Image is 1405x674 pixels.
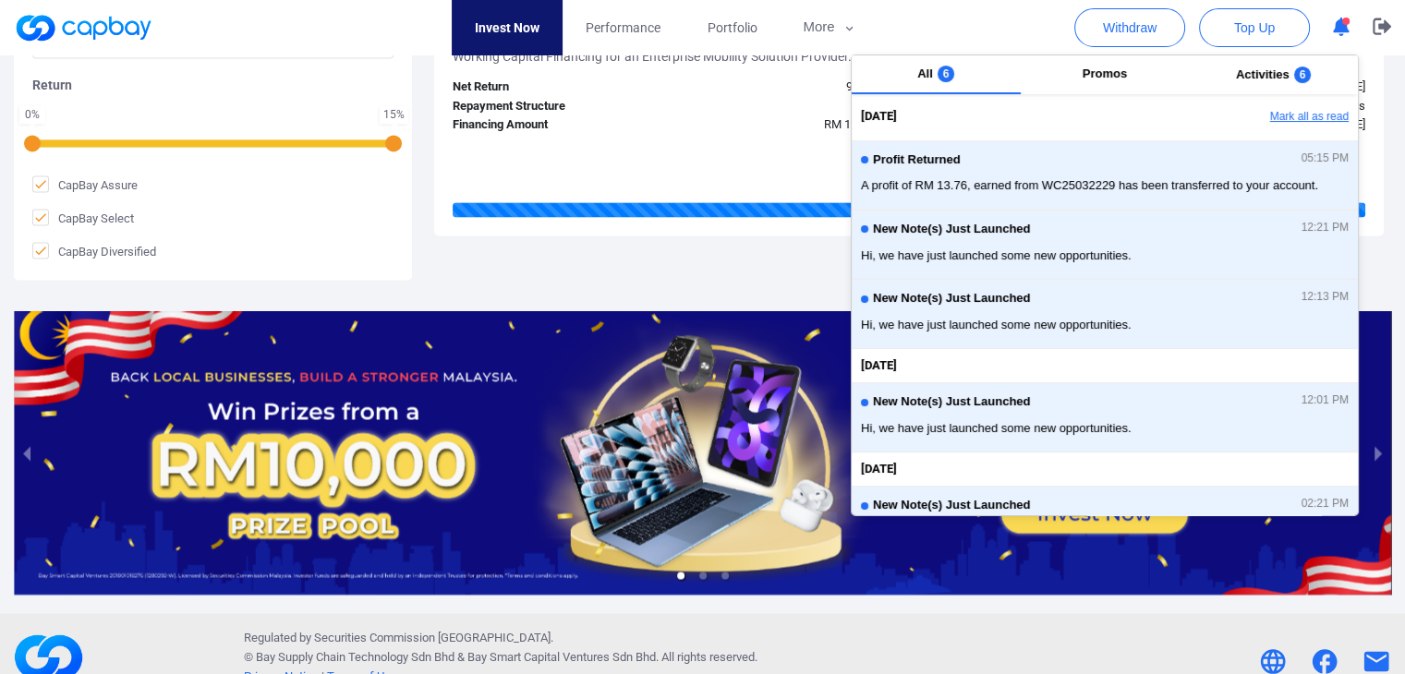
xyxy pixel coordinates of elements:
[861,316,1349,334] span: Hi, we have just launched some new opportunities.
[861,419,1349,438] span: Hi, we have just launched some new opportunities.
[14,311,40,595] button: previous slide / item
[453,202,1365,217] div: 99.99 % Funded
[1234,18,1275,37] span: Top Up
[1302,152,1349,165] span: 05:15 PM
[873,499,1030,512] span: New Note(s) Just Launched
[674,97,909,116] div: Bullet
[467,649,656,663] span: Bay Smart Capital Ventures Sdn Bhd
[23,109,42,120] div: 0 %
[1021,55,1190,94] button: Promos
[861,460,897,479] span: [DATE]
[852,55,1021,94] button: All6
[852,279,1358,348] button: New Note(s) Just Launched12:13 PMHi, we have just launched some new opportunities.
[861,107,897,126] span: [DATE]
[439,97,673,116] div: Repayment Structure
[873,292,1030,306] span: New Note(s) Just Launched
[873,395,1030,409] span: New Note(s) Just Launched
[824,117,895,131] span: RM 12,000.00
[1365,311,1391,595] button: next slide / item
[707,18,757,38] span: Portfolio
[1074,8,1185,47] button: Withdraw
[861,176,1349,195] span: A profit of RM 13.76, earned from WC25032229 has been transferred to your account.
[873,223,1030,236] span: New Note(s) Just Launched
[439,78,673,97] div: Net Return
[32,175,138,194] span: CapBay Assure
[699,572,707,579] li: slide item 2
[1083,66,1127,80] span: Promos
[32,242,156,260] span: CapBay Diversified
[852,382,1358,451] button: New Note(s) Just Launched12:01 PMHi, we have just launched some new opportunities.
[1302,291,1349,304] span: 12:13 PM
[586,18,660,38] span: Performance
[1302,222,1349,235] span: 12:21 PM
[32,77,394,93] h5: Return
[1159,102,1358,133] button: Mark all as read
[439,115,673,135] div: Financing Amount
[917,66,933,80] span: All
[383,109,405,120] div: 15 %
[861,356,897,376] span: [DATE]
[938,66,955,82] span: 6
[1199,8,1310,47] button: Top Up
[1236,67,1290,81] span: Activities
[852,486,1358,555] button: New Note(s) Just Launched02:21 PMHi, we have just launched some new opportunities.
[873,153,961,167] span: Profit Returned
[32,209,134,227] span: CapBay Select
[861,247,1349,265] span: Hi, we have just launched some new opportunities.
[677,572,684,579] li: slide item 1
[1302,394,1349,407] span: 12:01 PM
[1294,66,1312,83] span: 6
[852,140,1358,210] button: Profit Returned05:15 PMA profit of RM 13.76, earned from WC25032229 has been transferred to your ...
[453,48,1233,65] h5: Working Capital Financing for an Enterprise Mobility Solution Provider. The purpose of fund is to...
[721,572,729,579] li: slide item 3
[1189,55,1358,94] button: Activities6
[1302,498,1349,511] span: 02:21 PM
[852,210,1358,279] button: New Note(s) Just Launched12:21 PMHi, we have just launched some new opportunities.
[674,78,909,97] div: 9.9 % p.a.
